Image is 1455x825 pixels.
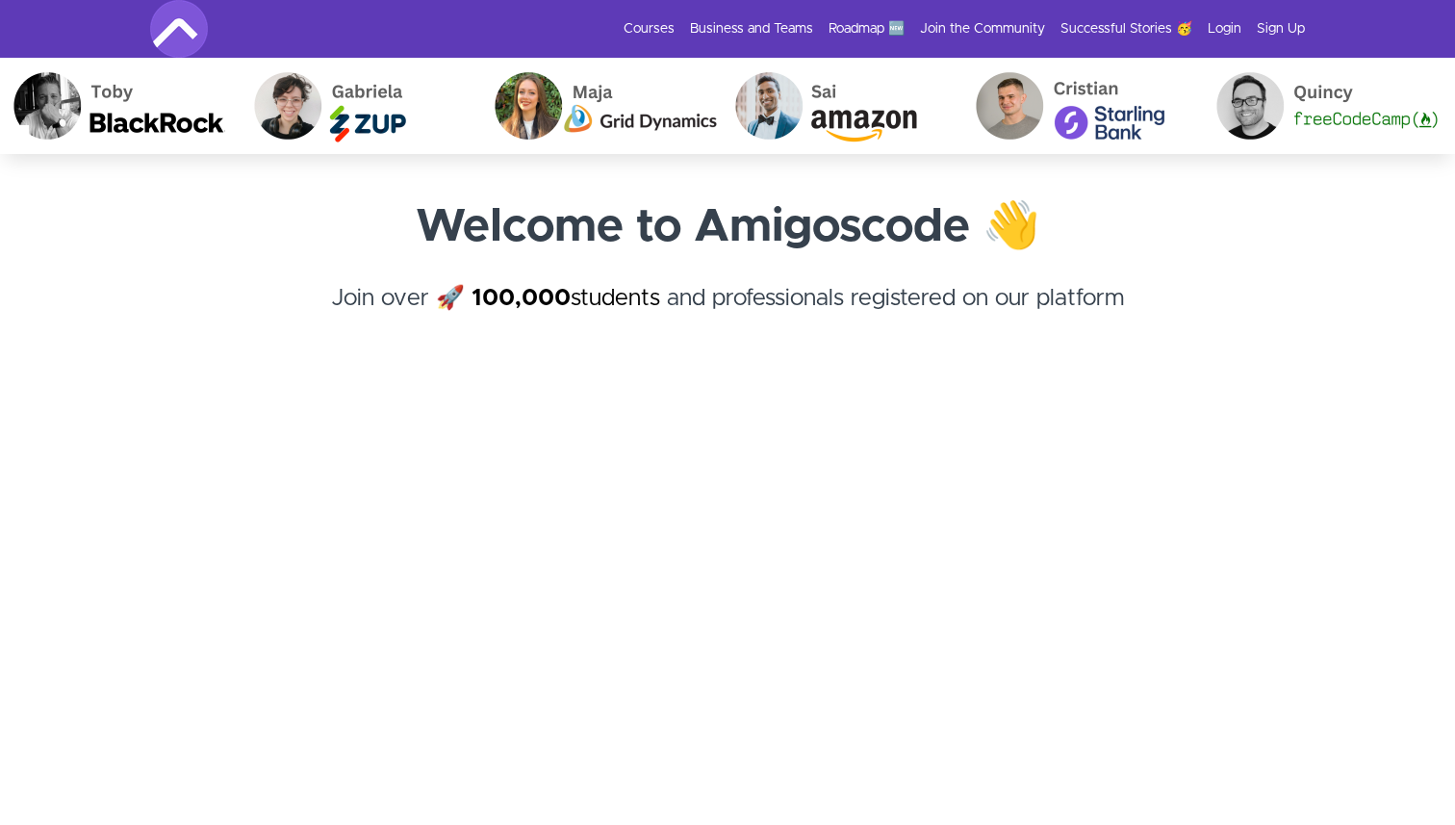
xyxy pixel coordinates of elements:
a: Business and Teams [690,19,813,39]
h4: Join over 🚀 and professionals registered on our platform [150,281,1305,350]
img: Maja [478,58,719,154]
strong: Welcome to Amigoscode 👋 [416,204,1040,250]
a: 100,000students [472,287,660,310]
img: Quincy [1200,58,1441,154]
img: Sai [719,58,959,154]
a: Sign Up [1257,19,1305,39]
strong: 100,000 [472,287,571,310]
img: Gabriela [238,58,478,154]
a: Login [1208,19,1241,39]
img: Cristian [959,58,1200,154]
a: Join the Community [920,19,1045,39]
a: Courses [624,19,675,39]
a: Successful Stories 🥳 [1060,19,1192,39]
a: Roadmap 🆕 [829,19,905,39]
